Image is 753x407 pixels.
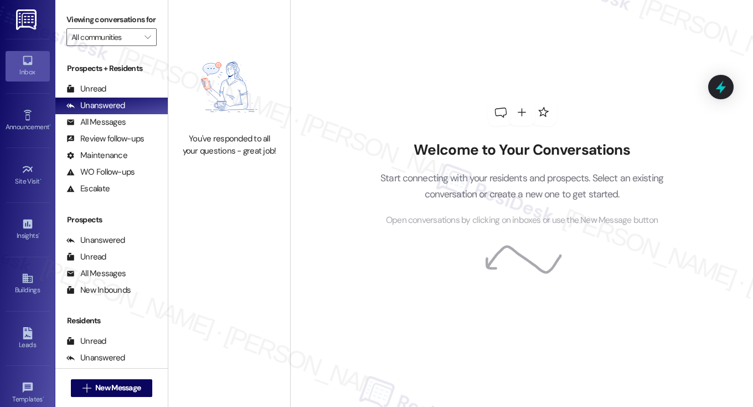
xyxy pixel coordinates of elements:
[40,176,42,184] span: •
[66,133,144,145] div: Review follow-ups
[66,235,125,246] div: Unanswered
[66,268,126,279] div: All Messages
[66,83,106,95] div: Unread
[386,213,658,227] span: Open conversations by clicking on inboxes or use the New Message button
[145,33,151,42] i: 
[6,215,50,245] a: Insights •
[66,352,125,364] div: Unanswered
[55,315,168,327] div: Residents
[364,170,680,202] p: Start connecting with your residents and prospects. Select an existing conversation or create a n...
[38,230,40,238] span: •
[66,116,126,128] div: All Messages
[16,9,39,30] img: ResiDesk Logo
[71,379,153,397] button: New Message
[6,160,50,190] a: Site Visit •
[66,11,157,28] label: Viewing conversations for
[55,63,168,74] div: Prospects + Residents
[66,100,125,111] div: Unanswered
[71,28,139,46] input: All communities
[49,121,51,129] span: •
[55,214,168,226] div: Prospects
[66,183,110,195] div: Escalate
[82,384,91,393] i: 
[66,335,106,347] div: Unread
[66,284,131,296] div: New Inbounds
[6,324,50,354] a: Leads
[95,382,141,394] span: New Message
[66,150,127,161] div: Maintenance
[180,47,278,128] img: empty-state
[6,269,50,299] a: Buildings
[180,133,278,157] div: You've responded to all your questions - great job!
[364,141,680,159] h2: Welcome to Your Conversations
[6,51,50,81] a: Inbox
[66,251,106,263] div: Unread
[43,394,44,401] span: •
[66,166,135,178] div: WO Follow-ups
